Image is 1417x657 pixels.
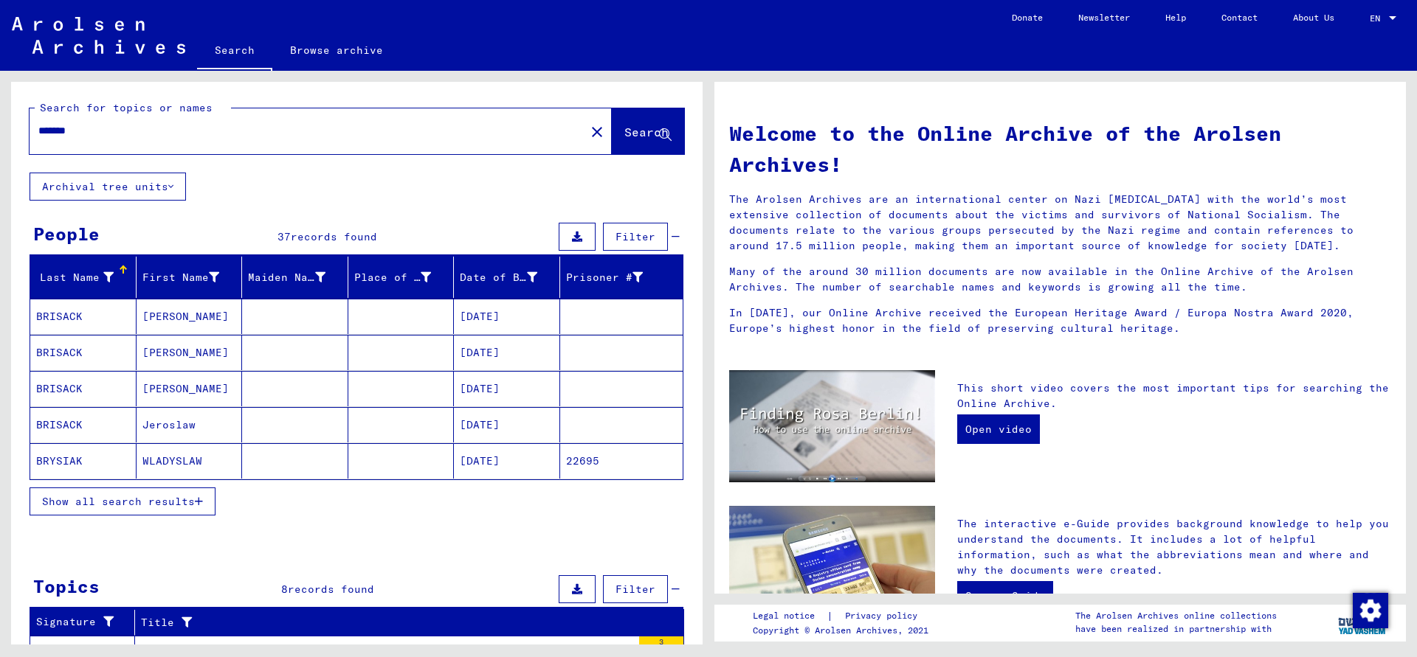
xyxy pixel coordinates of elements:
p: Many of the around 30 million documents are now available in the Online Archive of the Arolsen Ar... [729,264,1391,295]
div: | [753,608,935,624]
div: Title [141,611,666,634]
span: 8 [281,583,288,596]
div: Prisoner # [566,265,666,289]
img: Zustimmung ändern [1353,593,1388,628]
mat-label: Search for topics or names [40,101,213,114]
mat-cell: [DATE] [454,407,560,442]
mat-cell: BRISACK [30,371,137,406]
mat-cell: [PERSON_NAME] [137,371,243,406]
p: Copyright © Arolsen Archives, 2021 [753,624,935,637]
img: yv_logo.png [1335,604,1390,641]
span: 37 [277,230,291,243]
mat-cell: [DATE] [454,335,560,370]
a: Browse archive [272,32,401,68]
div: Place of Birth [354,265,454,289]
div: People [33,220,100,247]
div: Topics [33,573,100,599]
a: Search [197,32,272,71]
mat-cell: [DATE] [454,443,560,479]
div: Last Name [36,270,114,285]
div: First Name [142,265,242,289]
p: The interactive e-Guide provides background knowledge to help you understand the documents. It in... [957,516,1391,578]
div: First Name [142,270,220,285]
img: Arolsen_neg.svg [12,17,185,54]
div: Last Name [36,265,136,289]
mat-header-cell: Maiden Name [242,257,348,298]
span: records found [291,230,377,243]
img: video.jpg [729,370,935,482]
div: 3 [639,636,683,651]
h1: Welcome to the Online Archive of the Arolsen Archives! [729,118,1391,180]
button: Filter [603,575,668,603]
a: Legal notice [753,608,827,624]
mat-cell: [DATE] [454,371,560,406]
div: Place of Birth [354,270,432,285]
div: Date of Birth [460,265,559,289]
p: This short video covers the most important tips for searching the Online Archive. [957,380,1391,411]
button: Filter [603,223,668,251]
mat-icon: close [588,123,606,141]
mat-header-cell: Place of Birth [348,257,455,298]
mat-cell: BRISACK [30,335,137,370]
mat-cell: [DATE] [454,299,560,334]
button: Show all search results [30,487,216,515]
div: Maiden Name [248,265,348,289]
span: Filter [616,583,655,596]
p: have been realized in partnership with [1075,622,1277,636]
span: Search [624,125,669,139]
div: Title [141,615,647,630]
mat-cell: Jeroslaw [137,407,243,442]
a: Privacy policy [833,608,935,624]
p: The Arolsen Archives are an international center on Nazi [MEDICAL_DATA] with the world’s most ext... [729,192,1391,254]
div: Prisoner # [566,270,644,285]
div: Signature [36,611,134,634]
p: In [DATE], our Online Archive received the European Heritage Award / Europa Nostra Award 2020, Eu... [729,305,1391,336]
button: Search [612,108,684,154]
mat-cell: 22695 [560,443,683,479]
mat-cell: [PERSON_NAME] [137,335,243,370]
span: Show all search results [42,495,195,508]
mat-header-cell: Prisoner # [560,257,683,298]
span: Filter [616,230,655,243]
button: Clear [582,117,612,146]
div: Maiden Name [248,270,325,285]
img: eguide.jpg [729,506,935,643]
button: Archival tree units [30,173,186,201]
mat-cell: BRYSIAK [30,443,137,479]
mat-header-cell: Last Name [30,257,137,298]
mat-header-cell: First Name [137,257,243,298]
div: Date of Birth [460,270,537,285]
div: Signature [36,614,116,630]
mat-cell: BRISACK [30,299,137,334]
mat-cell: BRISACK [30,407,137,442]
p: The Arolsen Archives online collections [1075,609,1277,622]
mat-cell: WLADYSLAW [137,443,243,479]
div: Zustimmung ändern [1352,592,1387,628]
span: records found [288,583,374,596]
a: Open e-Guide [957,581,1053,611]
mat-select-trigger: EN [1370,13,1380,24]
a: Open video [957,414,1040,444]
mat-header-cell: Date of Birth [454,257,560,298]
mat-cell: [PERSON_NAME] [137,299,243,334]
